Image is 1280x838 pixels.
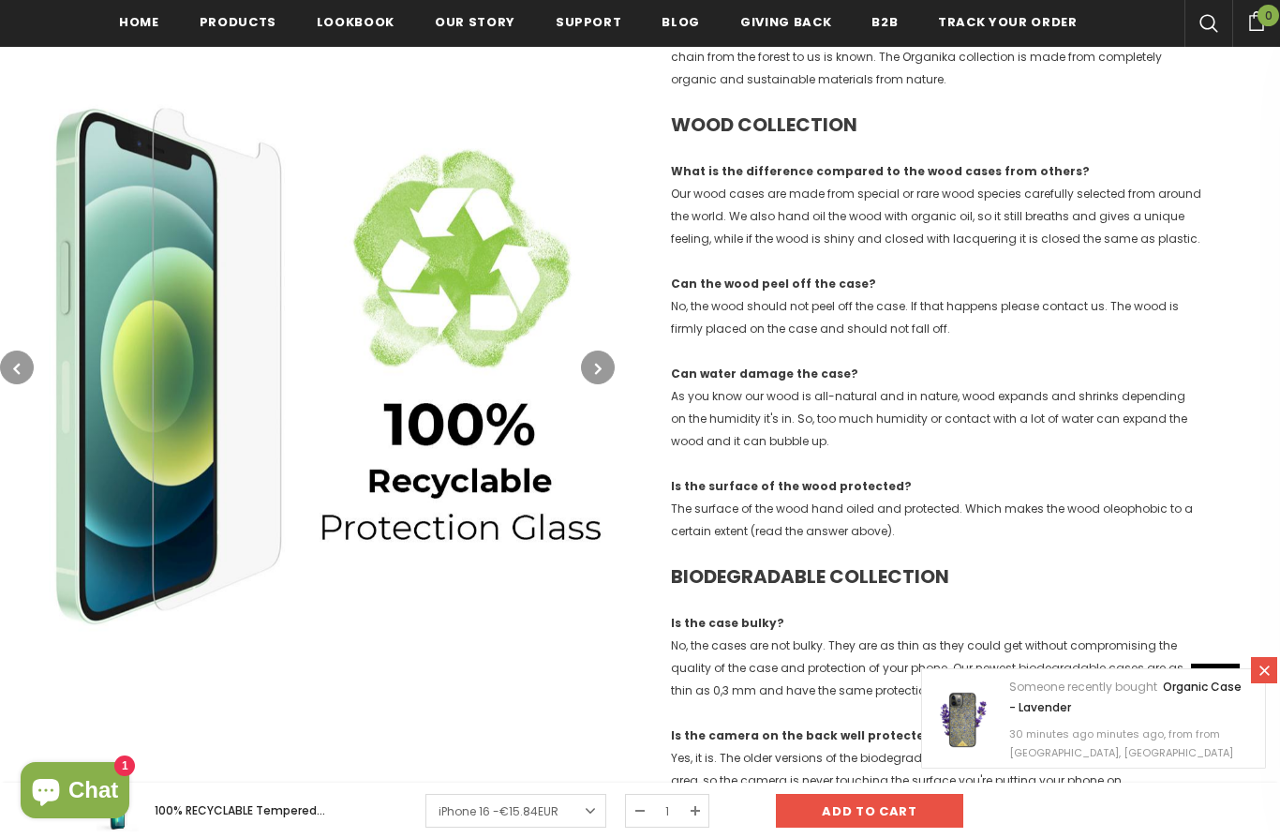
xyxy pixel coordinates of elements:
strong: Is the camera on the back well protected? [671,727,940,743]
span: The surface of the wood hand oiled and protected. Which makes the wood oleophobic to a certain ex... [671,501,1193,539]
p: No, the cases are not bulky. They are as thin as they could get without compromising the quality ... [671,612,1202,702]
span: Lookbook [317,13,394,31]
span: Giving back [740,13,831,31]
span: €15.84EUR [499,803,558,819]
span: Home [119,13,159,31]
span: support [556,13,622,31]
p: Our wood cases are made from special or rare wood species carefully selected from around the worl... [671,160,1202,250]
strong: Can water damage the case? [671,366,858,382]
span: As you know our wood is all-natural and in nature, wood expands and shrinks depending on the humi... [671,388,1187,449]
strong: Is the surface of the wood protected? [671,478,912,494]
span: Products [200,13,276,31]
strong: BIODEGRADABLE COLLECTION [671,563,949,590]
inbox-online-store-chat: Shopify online store chat [15,762,135,823]
span: 0 [1258,5,1279,26]
p: Yes, it is. The older versions of the biodegradable cases have a slight indent in the camera area... [671,725,1202,792]
strong: What is the difference compared to the wood cases from others? [671,163,1090,179]
span: B2B [871,13,898,31]
span: Blog [662,13,700,31]
strong: Is the case bulky? [671,615,784,631]
span: Track your order [938,13,1077,31]
span: Someone recently bought [1009,679,1157,695]
span: 30 minutes ago minutes ago, from from [GEOGRAPHIC_DATA], [GEOGRAPHIC_DATA] [1009,726,1233,760]
span: Our Story [435,13,515,31]
input: Add to cart [776,794,963,828]
span: No, the wood should not peel off the case. If that happens please contact us. The wood is firmly ... [671,298,1179,337]
strong: Can the wood peel off the case? [671,276,876,292]
a: iPhone 16 -€15.84EUR [425,794,606,828]
a: 0 [1232,8,1280,31]
strong: WOOD COLLECTION [671,112,857,138]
